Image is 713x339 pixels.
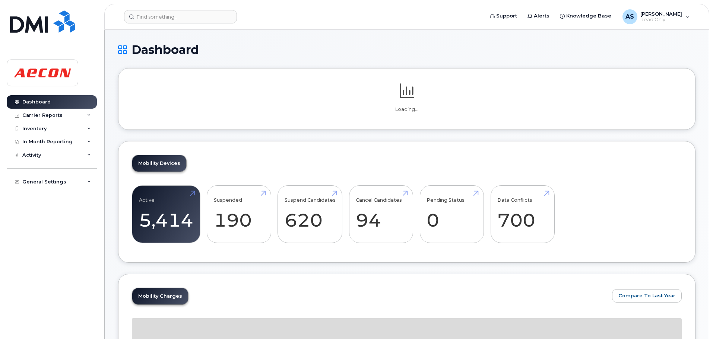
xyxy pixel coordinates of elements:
span: Compare To Last Year [618,292,675,299]
a: Mobility Charges [132,288,188,304]
a: Cancel Candidates 94 [356,190,406,239]
h1: Dashboard [118,43,695,56]
a: Mobility Devices [132,155,186,172]
a: Data Conflicts 700 [497,190,548,239]
p: Loading... [132,106,682,113]
button: Compare To Last Year [612,289,682,303]
a: Active 5,414 [139,190,193,239]
a: Pending Status 0 [427,190,477,239]
a: Suspend Candidates 620 [285,190,336,239]
a: Suspended 190 [214,190,264,239]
